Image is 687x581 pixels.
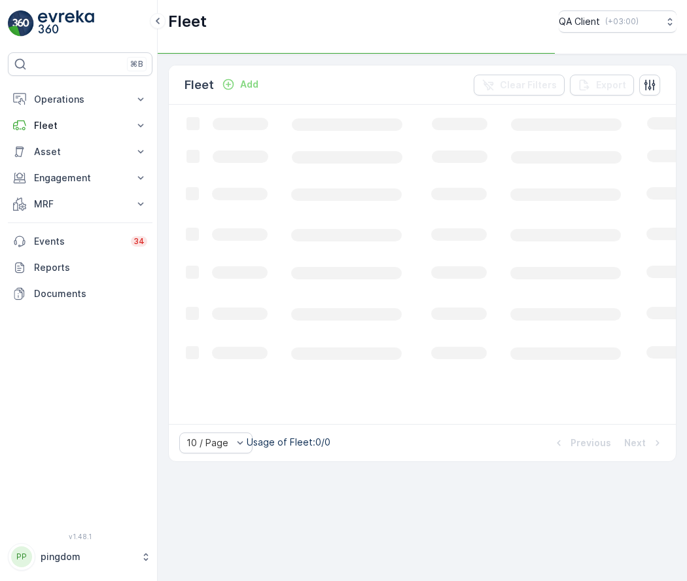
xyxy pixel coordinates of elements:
[570,75,634,96] button: Export
[8,228,152,255] a: Events34
[571,436,611,449] p: Previous
[247,436,330,449] p: Usage of Fleet : 0/0
[559,15,600,28] p: QA Client
[8,543,152,571] button: PPpingdom
[474,75,565,96] button: Clear Filters
[168,11,207,32] p: Fleet
[34,171,126,185] p: Engagement
[34,93,126,106] p: Operations
[624,436,646,449] p: Next
[185,76,214,94] p: Fleet
[551,435,612,451] button: Previous
[34,119,126,132] p: Fleet
[34,287,147,300] p: Documents
[8,139,152,165] button: Asset
[240,78,258,91] p: Add
[38,10,94,37] img: logo_light-DOdMpM7g.png
[11,546,32,567] div: PP
[605,16,639,27] p: ( +03:00 )
[8,191,152,217] button: MRF
[8,10,34,37] img: logo
[623,435,665,451] button: Next
[34,145,126,158] p: Asset
[133,236,145,247] p: 34
[34,235,123,248] p: Events
[8,86,152,113] button: Operations
[8,165,152,191] button: Engagement
[130,59,143,69] p: ⌘B
[596,79,626,92] p: Export
[34,261,147,274] p: Reports
[34,198,126,211] p: MRF
[8,255,152,281] a: Reports
[8,281,152,307] a: Documents
[559,10,677,33] button: QA Client(+03:00)
[8,113,152,139] button: Fleet
[500,79,557,92] p: Clear Filters
[41,550,134,563] p: pingdom
[8,533,152,540] span: v 1.48.1
[217,77,264,92] button: Add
